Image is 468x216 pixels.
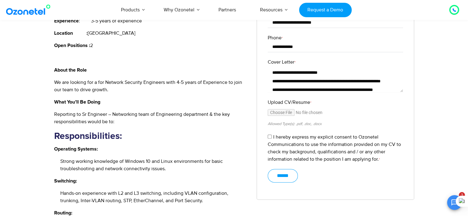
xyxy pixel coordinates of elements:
strong: Switching: [54,179,77,183]
strong: About the Role [54,68,87,73]
label: Phone [268,34,403,41]
p: 2 [54,42,248,49]
strong: Experience [54,18,79,23]
strong: Open Positions : [54,43,90,48]
strong: Responsibilities: [54,132,122,141]
button: Open chat [447,195,462,210]
p: We are looking for a for Network Security Engineers with 4-5 years of Experience to join our team... [54,79,248,93]
label: I hereby express my explicit consent to Ozonetel Communications to use the information provided o... [268,134,401,162]
p: [GEOGRAPHIC_DATA] [54,29,248,37]
strong: Operating Systems: [54,147,98,151]
label: Cover Letter [268,58,403,66]
strong: What You’ll Be Doing [54,100,100,104]
li: Hands-on experience with L2 and L3 switching, including VLAN configuration, trunking, Inter-VLAN ... [60,190,248,204]
a: Request a Demo [299,3,352,17]
li: Strong working knowledge of Windows 10 and Linux environments for basic troubleshooting and netwo... [60,158,248,172]
small: Allowed Type(s): .pdf, .doc, .docx [268,121,322,126]
span: 3 [459,192,465,198]
strong: Routing: [54,210,72,215]
p: Reporting to Sr Engineer – Networking team of Engineering department & the key responsibilities w... [54,111,248,125]
label: Upload CV/Resume [268,99,403,106]
p: : 3-5 years of experience [54,17,248,25]
strong: Location : [54,31,88,36]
